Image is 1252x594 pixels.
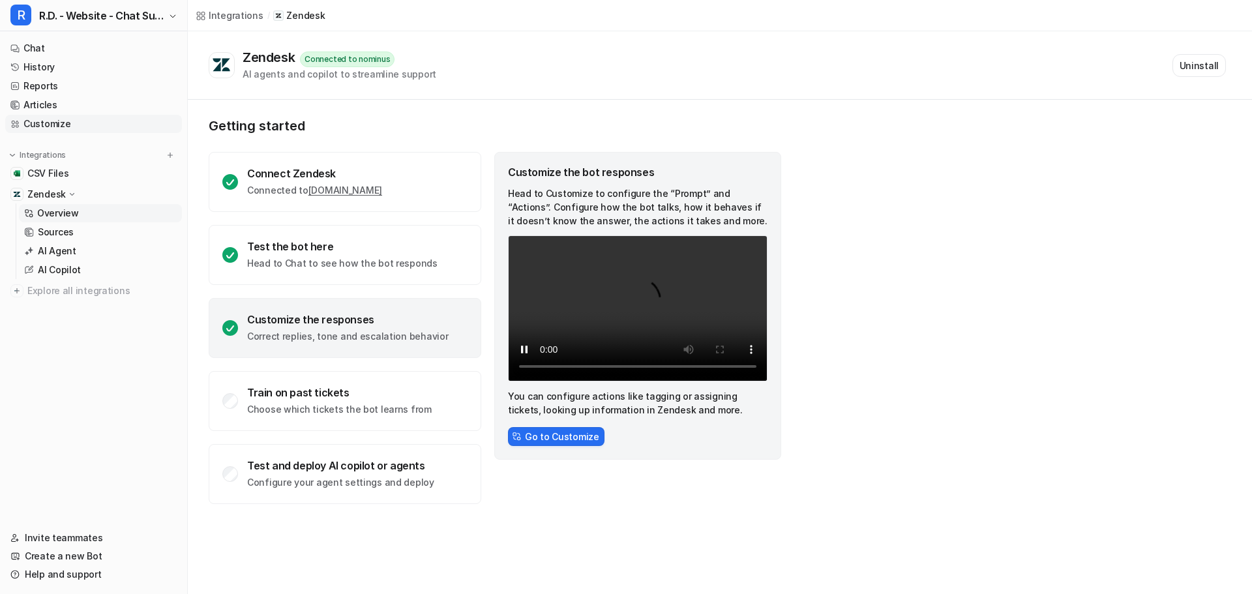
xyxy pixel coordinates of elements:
[247,459,434,472] div: Test and deploy AI copilot or agents
[5,149,70,162] button: Integrations
[5,547,182,565] a: Create a new Bot
[247,386,432,399] div: Train on past tickets
[308,185,382,196] a: [DOMAIN_NAME]
[27,188,66,201] p: Zendesk
[247,184,382,197] p: Connected to
[209,118,782,134] p: Getting started
[286,9,325,22] p: Zendesk
[5,96,182,114] a: Articles
[247,167,382,180] div: Connect Zendesk
[19,261,182,279] a: AI Copilot
[196,8,263,22] a: Integrations
[512,432,521,441] img: CstomizeIcon
[19,242,182,260] a: AI Agent
[508,427,604,446] button: Go to Customize
[27,167,68,180] span: CSV Files
[508,186,768,228] p: Head to Customize to configure the “Prompt” and “Actions”. Configure how the bot talks, how it be...
[273,9,325,22] a: Zendesk
[19,204,182,222] a: Overview
[247,330,448,343] p: Correct replies, tone and escalation behavior
[247,257,438,270] p: Head to Chat to see how the bot responds
[247,313,448,326] div: Customize the responses
[39,7,165,25] span: R.D. - Website - Chat Support
[5,282,182,300] a: Explore all integrations
[247,476,434,489] p: Configure your agent settings and deploy
[166,151,175,160] img: menu_add.svg
[5,58,182,76] a: History
[38,263,81,276] p: AI Copilot
[247,240,438,253] div: Test the bot here
[19,223,182,241] a: Sources
[243,50,300,65] div: Zendesk
[8,151,17,160] img: expand menu
[27,280,177,301] span: Explore all integrations
[5,77,182,95] a: Reports
[247,403,432,416] p: Choose which tickets the bot learns from
[209,8,263,22] div: Integrations
[267,10,270,22] span: /
[37,207,79,220] p: Overview
[5,164,182,183] a: CSV FilesCSV Files
[212,57,231,73] img: Zendesk logo
[13,170,21,177] img: CSV Files
[508,166,768,179] div: Customize the bot responses
[5,39,182,57] a: Chat
[508,235,768,381] video: Your browser does not support the video tag.
[5,115,182,133] a: Customize
[1172,54,1226,77] button: Uninstall
[10,5,31,25] span: R
[5,565,182,584] a: Help and support
[508,389,768,417] p: You can configure actions like tagging or assigning tickets, looking up information in Zendesk an...
[20,150,66,160] p: Integrations
[38,226,74,239] p: Sources
[13,190,21,198] img: Zendesk
[5,529,182,547] a: Invite teammates
[38,245,76,258] p: AI Agent
[300,52,395,67] div: Connected to nominus
[243,67,436,81] div: AI agents and copilot to streamline support
[10,284,23,297] img: explore all integrations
